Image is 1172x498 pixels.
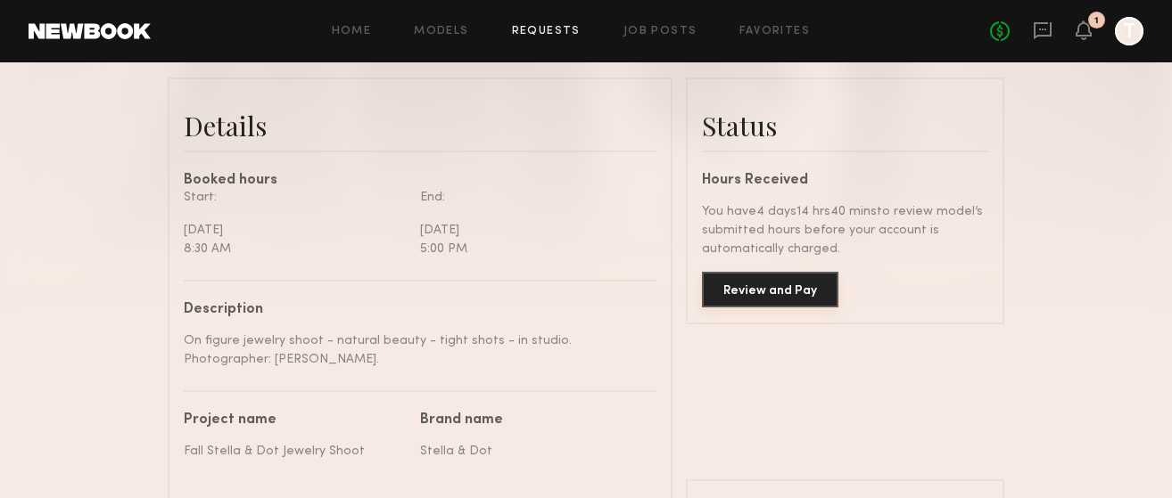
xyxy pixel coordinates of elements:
div: Fall Stella & Dot Jewelry Shoot [184,442,407,461]
a: Requests [512,26,581,37]
div: Start: [184,188,407,207]
div: Stella & Dot [420,442,643,461]
a: T [1115,17,1143,45]
button: Review and Pay [702,272,838,307]
div: 1 [1094,16,1099,26]
div: End: [420,188,643,207]
div: 5:00 PM [420,240,643,258]
div: 8:30 AM [184,240,407,258]
div: Details [184,108,656,143]
div: Project name [184,413,407,428]
div: Brand name [420,413,643,428]
a: Favorites [739,26,810,37]
div: Description [184,303,643,317]
a: Models [414,26,468,37]
div: Hours Received [702,174,988,188]
div: Status [702,108,988,143]
div: [DATE] [184,221,407,240]
a: Job Posts [623,26,697,37]
div: You have 4 days 14 hrs 40 mins to review model’s submitted hours before your account is automatic... [702,202,988,258]
div: Booked hours [184,174,656,188]
div: On figure jewelry shoot - natural beauty - tight shots - in studio. Photographer: [PERSON_NAME]. [184,331,643,369]
a: Home [332,26,372,37]
div: [DATE] [420,221,643,240]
